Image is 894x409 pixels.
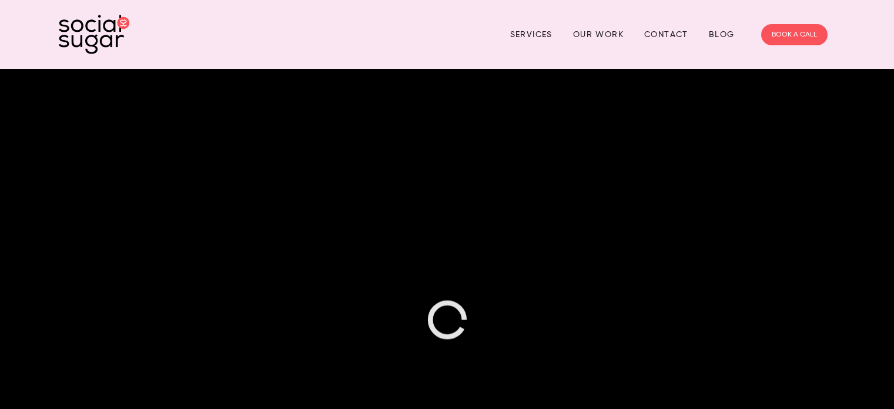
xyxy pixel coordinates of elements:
a: Blog [709,25,735,44]
a: Services [510,25,553,44]
img: SocialSugar [59,15,129,54]
a: Contact [644,25,688,44]
a: Our Work [573,25,624,44]
a: BOOK A CALL [761,24,828,45]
